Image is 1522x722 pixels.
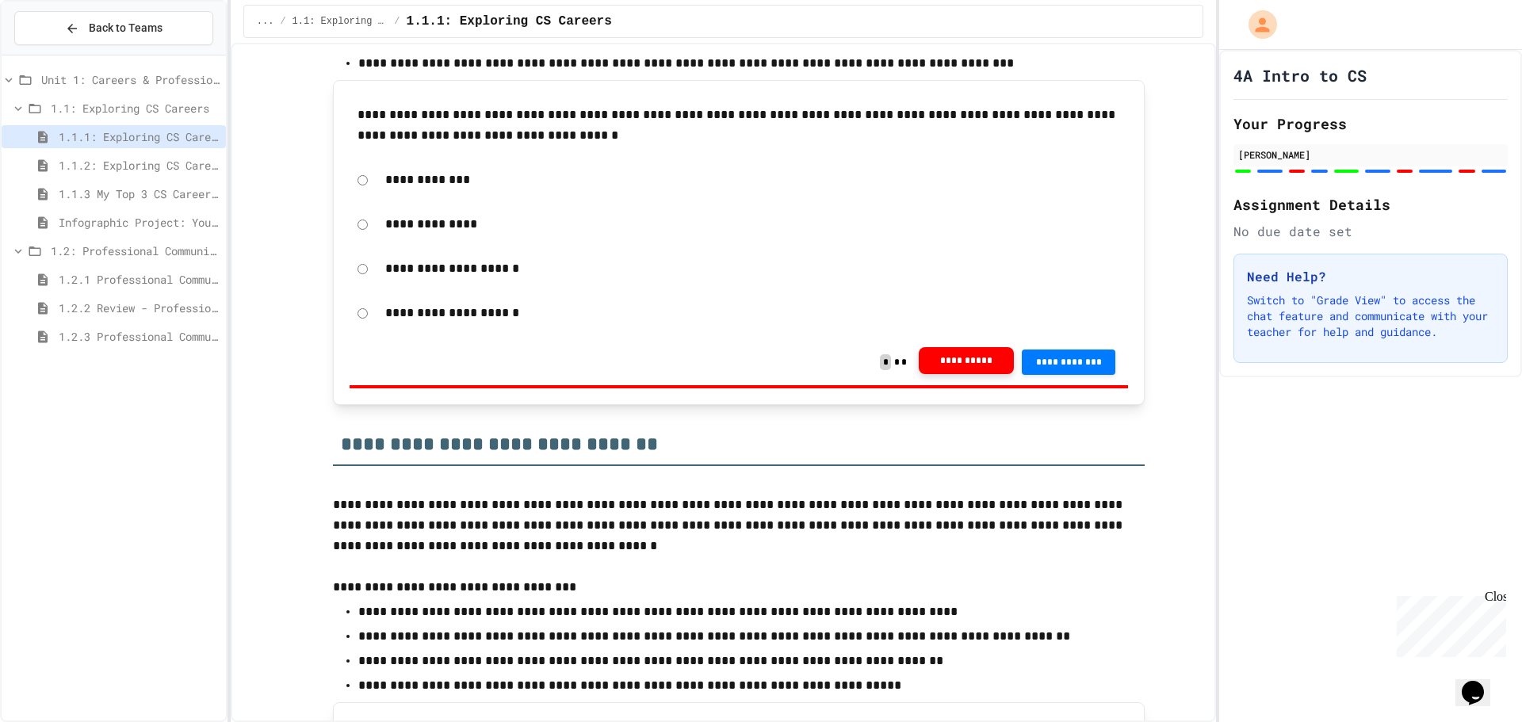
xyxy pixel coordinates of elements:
[1455,659,1506,706] iframe: chat widget
[1390,590,1506,657] iframe: chat widget
[1238,147,1503,162] div: [PERSON_NAME]
[41,71,220,88] span: Unit 1: Careers & Professionalism
[1233,193,1508,216] h2: Assignment Details
[293,15,388,28] span: 1.1: Exploring CS Careers
[59,300,220,316] span: 1.2.2 Review - Professional Communication
[257,15,274,28] span: ...
[6,6,109,101] div: Chat with us now!Close
[59,328,220,345] span: 1.2.3 Professional Communication Challenge
[407,12,612,31] span: 1.1.1: Exploring CS Careers
[1233,64,1367,86] h1: 4A Intro to CS
[394,15,400,28] span: /
[59,157,220,174] span: 1.1.2: Exploring CS Careers - Review
[51,100,220,117] span: 1.1: Exploring CS Careers
[1233,222,1508,241] div: No due date set
[280,15,285,28] span: /
[51,243,220,259] span: 1.2: Professional Communication
[59,214,220,231] span: Infographic Project: Your favorite CS
[89,20,163,36] span: Back to Teams
[14,11,213,45] button: Back to Teams
[1247,292,1494,340] p: Switch to "Grade View" to access the chat feature and communicate with your teacher for help and ...
[59,271,220,288] span: 1.2.1 Professional Communication
[1247,267,1494,286] h3: Need Help?
[59,128,220,145] span: 1.1.1: Exploring CS Careers
[1232,6,1281,43] div: My Account
[59,185,220,202] span: 1.1.3 My Top 3 CS Careers!
[1233,113,1508,135] h2: Your Progress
